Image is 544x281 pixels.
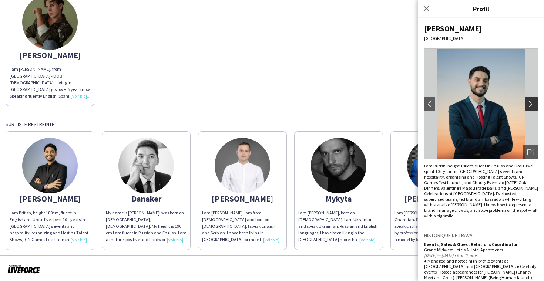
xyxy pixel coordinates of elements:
[106,195,187,202] div: Danaker
[298,195,379,202] div: Mykyta
[424,48,538,159] img: Avatar ou photo de l'équipe
[10,210,90,243] div: I am British, height 188cm, fluent in English and Urdu. I’ve spent 10+ years in [GEOGRAPHIC_DATA]...
[407,138,463,193] img: thumb-1f3fa0a6-81b1-46d3-8b3f-f1257f6b88eb.jpg
[106,210,187,243] div: My name is [PERSON_NAME]I was born on [DEMOGRAPHIC_DATA], [DEMOGRAPHIC_DATA]. My height is 190 cm...
[424,24,538,34] div: [PERSON_NAME]
[10,195,90,202] div: [PERSON_NAME]
[118,138,174,193] img: thumb-6666cc073ab40.jpeg
[22,138,78,193] img: thumb-f294dbbb-dda5-4293-a0e5-1070be48c671.jpg
[10,52,90,58] div: [PERSON_NAME]
[394,210,475,243] div: I am [PERSON_NAME], an 181 cm tall Ghanaian. DOB [DEMOGRAPHIC_DATA]. I speak English and Twi flue...
[10,66,90,99] div: I am [PERSON_NAME], from [GEOGRAPHIC_DATA] - DOB [DEMOGRAPHIC_DATA]. Living in [GEOGRAPHIC_DATA] ...
[424,35,538,41] div: [GEOGRAPHIC_DATA]
[418,4,544,13] h3: Profil
[424,253,538,258] div: [DATE] — [DATE] • 6 an 0 mois
[394,195,475,202] div: [PERSON_NAME]
[523,145,538,159] div: Ouvrir les photos pop-in
[215,138,270,193] img: thumb-6899adfe794ce.jpeg
[7,264,40,274] img: Propulsé par Liveforce
[202,210,283,243] div: I am [PERSON_NAME] I am from [DEMOGRAPHIC_DATA] and born on [DEMOGRAPHIC_DATA]. I speak English a...
[6,121,538,128] div: Sur liste restreinte
[311,138,366,193] img: thumb-624cad2448fdd.jpg
[202,195,283,202] div: [PERSON_NAME]
[424,247,538,253] div: Grand Midwest Hotels & Hotel Apartments
[424,163,538,219] div: I am British, height 188cm, fluent in English and Urdu. I’ve spent 10+ years in [GEOGRAPHIC_DATA]...
[424,232,538,238] h3: Historique de travail
[424,241,538,247] div: Events, Sales & Guest Relations Coordinator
